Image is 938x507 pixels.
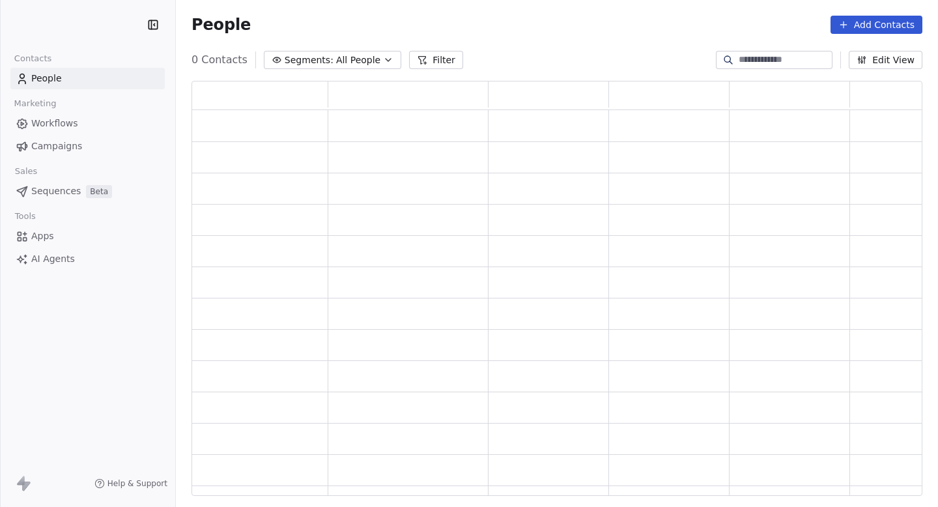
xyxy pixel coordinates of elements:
span: AI Agents [31,252,75,266]
span: Beta [86,185,112,198]
span: Help & Support [107,478,167,489]
span: Segments: [285,53,334,67]
span: 0 Contacts [192,52,248,68]
span: Sales [9,162,43,181]
a: Apps [10,225,165,247]
span: People [31,72,62,85]
span: Tools [9,207,41,226]
span: All People [336,53,380,67]
span: Apps [31,229,54,243]
span: People [192,15,251,35]
a: SequencesBeta [10,181,165,202]
button: Filter [409,51,463,69]
a: People [10,68,165,89]
span: Workflows [31,117,78,130]
a: Campaigns [10,136,165,157]
a: Help & Support [94,478,167,489]
span: Sequences [31,184,81,198]
a: AI Agents [10,248,165,270]
a: Workflows [10,113,165,134]
span: Campaigns [31,139,82,153]
span: Marketing [8,94,62,113]
button: Edit View [849,51,922,69]
button: Add Contacts [831,16,922,34]
span: Contacts [8,49,57,68]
